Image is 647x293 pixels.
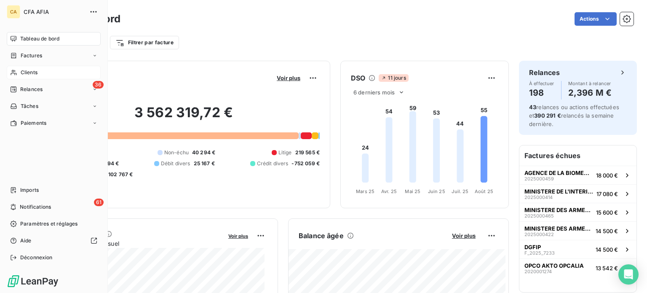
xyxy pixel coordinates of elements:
[575,12,617,26] button: Actions
[7,83,101,96] a: 36Relances
[274,74,303,82] button: Voir plus
[596,246,618,253] span: 14 500 €
[405,188,420,194] tspan: Mai 25
[524,213,554,218] span: 2025000465
[529,81,554,86] span: À effectuer
[228,233,248,239] span: Voir plus
[529,67,560,78] h6: Relances
[93,81,104,89] span: 36
[110,36,179,49] button: Filtrer par facture
[278,149,292,156] span: Litige
[21,69,37,76] span: Clients
[356,188,374,194] tspan: Mars 25
[164,149,189,156] span: Non-échu
[7,66,101,79] a: Clients
[194,160,215,167] span: 25 167 €
[7,5,20,19] div: CA
[24,8,84,15] span: CFA AFIA
[568,81,612,86] span: Montant à relancer
[524,188,593,195] span: MINISTERE DE L'INTERIEUR
[524,176,554,181] span: 2025000459
[20,254,53,261] span: Déconnexion
[529,104,536,110] span: 43
[353,89,395,96] span: 6 derniers mois
[226,232,251,239] button: Voir plus
[379,74,408,82] span: 11 jours
[596,191,618,197] span: 17 080 €
[524,232,554,237] span: 2025000422
[7,49,101,62] a: Factures
[21,52,42,59] span: Factures
[519,221,636,240] button: MINISTERE DES ARMEES / CMG202500042214 500 €
[295,149,320,156] span: 219 565 €
[94,199,104,206] span: 61
[524,262,584,269] span: OPCO AKTO OPCALIA
[20,203,51,211] span: Notifications
[596,209,618,216] span: 15 600 €
[596,265,618,271] span: 13 542 €
[524,225,592,232] span: MINISTERE DES ARMEES / CMG
[381,188,397,194] tspan: Avr. 25
[257,160,289,167] span: Crédit divers
[524,269,552,274] span: 2020001274
[7,217,101,231] a: Paramètres et réglages
[534,112,561,119] span: 390 291 €
[299,231,344,241] h6: Balance âgée
[161,160,190,167] span: Débit divers
[48,104,320,129] h2: 3 562 319,72 €
[596,172,618,179] span: 18 000 €
[519,184,636,203] button: MINISTERE DE L'INTERIEUR202500041417 080 €
[351,73,365,83] h6: DSO
[20,86,43,93] span: Relances
[7,183,101,197] a: Imports
[20,35,59,43] span: Tableau de bord
[7,274,59,288] img: Logo LeanPay
[428,188,445,194] tspan: Juin 25
[524,195,553,200] span: 2025000414
[475,188,493,194] tspan: Août 25
[20,237,32,245] span: Aide
[529,86,554,99] h4: 198
[596,228,618,234] span: 14 500 €
[524,244,541,250] span: DGFIP
[48,239,222,248] span: Chiffre d'affaires mensuel
[519,203,636,221] button: MINISTERE DES ARMEES / CMG202500046515 600 €
[21,102,38,110] span: Tâches
[519,258,636,277] button: OPCO AKTO OPCALIA202000127413 542 €
[618,264,639,285] div: Open Intercom Messenger
[524,207,593,213] span: MINISTERE DES ARMEES / CMG
[519,166,636,184] button: AGENCE DE LA BIOMEDECINE202500045918 000 €
[106,171,133,178] span: -102 767 €
[291,160,320,167] span: -752 059 €
[20,186,39,194] span: Imports
[452,188,468,194] tspan: Juil. 25
[524,169,593,176] span: AGENCE DE LA BIOMEDECINE
[277,75,300,81] span: Voir plus
[449,232,478,239] button: Voir plus
[529,104,619,127] span: relances ou actions effectuées et relancés la semaine dernière.
[519,240,636,258] button: DGFIPF_2025_723314 500 €
[519,145,636,166] h6: Factures échues
[524,250,555,255] span: F_2025_7233
[7,99,101,113] a: Tâches
[7,234,101,247] a: Aide
[568,86,612,99] h4: 2,396 M €
[192,149,215,156] span: 40 294 €
[21,119,46,127] span: Paiements
[7,32,101,46] a: Tableau de bord
[7,116,101,130] a: Paiements
[452,232,476,239] span: Voir plus
[20,220,78,228] span: Paramètres et réglages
